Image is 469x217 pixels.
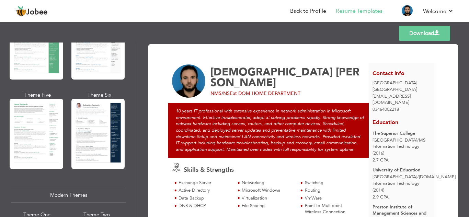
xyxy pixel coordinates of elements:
div: Virtualization [242,195,294,202]
span: / [417,137,419,143]
span: 03464002218 [373,106,399,112]
div: The Superior College [373,130,431,137]
span: NMS/NSE [210,90,233,97]
div: Point to Multipoint Wireless Connection [305,203,357,215]
span: Jobee [26,9,48,16]
div: Routing [305,187,357,194]
div: DNS & DHCP [179,203,231,209]
span: 2.9 GPA [373,194,389,200]
span: [EMAIL_ADDRESS][DOMAIN_NAME] [373,93,411,106]
span: [GEOGRAPHIC_DATA] [DOMAIN_NAME] Information Technology [373,174,456,186]
div: Modern Themes [11,188,126,203]
div: Microsoft Windows [242,187,294,194]
span: 2.7 GPA [373,157,389,163]
span: (2014) [373,187,384,193]
span: [GEOGRAPHIC_DATA] [373,86,417,93]
a: Welcome [423,7,454,15]
div: Theme Five [11,92,65,99]
a: Back to Profile [290,7,326,15]
span: Skills & Strengths [184,166,234,174]
span: [PERSON_NAME] [210,65,359,90]
div: Exchange Server [179,180,231,186]
span: / [417,174,419,180]
span: [DEMOGRAPHIC_DATA] [210,65,333,79]
div: Data Backup [179,195,231,202]
a: Jobee [15,6,48,17]
span: Contact Info [373,70,404,77]
div: Active Directory [179,187,231,194]
span: Education [373,119,398,126]
span: [GEOGRAPHIC_DATA] MS Information Technology [373,137,425,150]
img: jobee.io [15,6,26,17]
span: at DOM HOME DEPARTMENT [233,90,300,97]
a: Resume Templates [336,7,382,15]
div: Theme Six [73,92,126,99]
span: [GEOGRAPHIC_DATA] [373,80,417,86]
img: Profile Img [402,5,413,16]
div: Networking [242,180,294,186]
em: 10 years IT professional with extensive experience in network administration in Microsoft environ... [176,108,364,152]
div: University of Education [373,167,431,173]
a: Download [399,26,450,41]
div: File Sharing [242,203,294,209]
img: No image [172,64,206,98]
div: Switching [305,180,357,186]
div: VmWare [305,195,357,202]
span: (2016) [373,150,384,156]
